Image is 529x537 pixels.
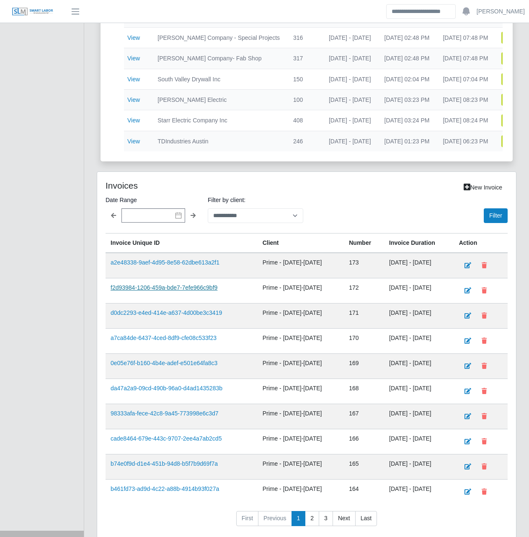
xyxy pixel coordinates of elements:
[344,354,384,379] td: 169
[458,180,508,195] a: New Invoice
[344,329,384,354] td: 170
[436,69,495,89] td: [DATE] 07:04 PM
[344,304,384,329] td: 171
[322,69,378,89] td: [DATE] - [DATE]
[292,511,306,526] a: 1
[258,278,344,304] td: Prime - [DATE]-[DATE]
[258,233,344,253] th: Client
[436,89,495,110] td: [DATE] 08:23 PM
[111,360,217,366] a: 0e05e76f-b160-4b4e-adef-e501e64fa8c3
[151,131,286,151] td: TDIndustries Austin
[333,511,356,526] a: Next
[322,89,378,110] td: [DATE] - [DATE]
[286,48,322,69] td: 317
[12,7,54,16] img: SLM Logo
[436,48,495,69] td: [DATE] 07:48 PM
[111,385,222,392] a: da47a2a9-09cd-490b-96a0-d4ad1435283b
[286,27,322,48] td: 316
[484,208,508,223] button: Filter
[384,480,454,505] td: [DATE] - [DATE]
[322,110,378,131] td: [DATE] - [DATE]
[384,454,454,480] td: [DATE] - [DATE]
[477,7,525,16] a: [PERSON_NAME]
[344,233,384,253] th: Number
[344,454,384,480] td: 165
[258,304,344,329] td: Prime - [DATE]-[DATE]
[111,410,219,417] a: 98333afa-fece-42c8-9a45-773998e6c3d7
[384,304,454,329] td: [DATE] - [DATE]
[355,511,377,526] a: Last
[384,404,454,429] td: [DATE] - [DATE]
[286,69,322,89] td: 150
[384,278,454,304] td: [DATE] - [DATE]
[106,195,201,205] label: Date Range
[286,131,322,151] td: 246
[111,435,222,442] a: cade8464-679e-443c-9707-2ee4a7ab2cd5
[322,27,378,48] td: [DATE] - [DATE]
[286,89,322,110] td: 100
[286,110,322,131] td: 408
[208,195,303,205] label: Filter by client:
[436,27,495,48] td: [DATE] 07:48 PM
[258,454,344,480] td: Prime - [DATE]-[DATE]
[378,69,436,89] td: [DATE] 02:04 PM
[384,379,454,404] td: [DATE] - [DATE]
[378,27,436,48] td: [DATE] 02:48 PM
[344,379,384,404] td: 168
[151,48,286,69] td: [PERSON_NAME] Company- Fab Shop
[436,110,495,131] td: [DATE] 08:24 PM
[454,233,508,253] th: Action
[384,429,454,454] td: [DATE] - [DATE]
[378,48,436,69] td: [DATE] 02:48 PM
[111,485,219,492] a: b461fd73-ad9d-4c22-a88b-4914b93f027a
[258,404,344,429] td: Prime - [DATE]-[DATE]
[106,233,258,253] th: Invoice Unique ID
[127,96,140,103] a: View
[106,511,508,533] nav: pagination
[151,69,286,89] td: South Valley Drywall Inc
[151,110,286,131] td: Starr Electric Company Inc
[378,89,436,110] td: [DATE] 03:23 PM
[111,309,222,316] a: d0dc2293-e4ed-414e-a637-4d00be3c3419
[127,34,140,41] a: View
[344,404,384,429] td: 167
[151,27,286,48] td: [PERSON_NAME] Company - Special Projects
[258,379,344,404] td: Prime - [DATE]-[DATE]
[378,131,436,151] td: [DATE] 01:23 PM
[344,480,384,505] td: 164
[111,259,219,266] a: a2e48338-9aef-4d95-8e58-62dbe613a2f1
[258,329,344,354] td: Prime - [DATE]-[DATE]
[258,354,344,379] td: Prime - [DATE]-[DATE]
[384,253,454,278] td: [DATE] - [DATE]
[322,131,378,151] td: [DATE] - [DATE]
[378,110,436,131] td: [DATE] 03:24 PM
[151,89,286,110] td: [PERSON_NAME] Electric
[106,180,266,191] h4: Invoices
[384,329,454,354] td: [DATE] - [DATE]
[111,460,218,467] a: b74e0f9d-d1e4-451b-94d8-b5f7b9d69f7a
[344,253,384,278] td: 173
[344,278,384,304] td: 172
[258,253,344,278] td: Prime - [DATE]-[DATE]
[319,511,333,526] a: 3
[111,335,217,341] a: a7ca84de-6437-4ced-8df9-cfe08c533f23
[384,354,454,379] td: [DATE] - [DATE]
[258,480,344,505] td: Prime - [DATE]-[DATE]
[127,138,140,145] a: View
[322,48,378,69] td: [DATE] - [DATE]
[127,117,140,124] a: View
[344,429,384,454] td: 166
[384,233,454,253] th: Invoice Duration
[127,55,140,62] a: View
[111,284,217,291] a: f2d93984-1206-459a-bde7-7efe966c9bf9
[386,4,456,19] input: Search
[305,511,319,526] a: 2
[258,429,344,454] td: Prime - [DATE]-[DATE]
[436,131,495,151] td: [DATE] 06:23 PM
[127,76,140,83] a: View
